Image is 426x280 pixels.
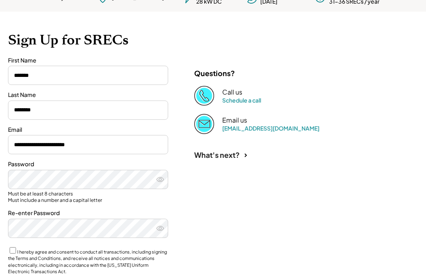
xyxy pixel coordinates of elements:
div: Email [8,126,168,134]
img: Phone%20copy%403x.png [194,86,214,106]
div: Password [8,160,168,168]
label: I hereby agree and consent to conduct all transactions, including signing the Terms and Condition... [8,249,167,274]
div: Call us [222,88,242,97]
div: Questions? [194,68,235,78]
h1: Sign Up for SRECs [8,32,418,48]
div: Email us [222,116,247,125]
div: First Name [8,56,168,64]
div: Last Name [8,91,168,99]
div: What's next? [194,150,240,159]
div: Re-enter Password [8,209,168,217]
a: [EMAIL_ADDRESS][DOMAIN_NAME] [222,125,319,132]
img: Email%202%403x.png [194,114,214,134]
div: Must be at least 8 characters Must include a number and a capital letter [8,191,168,203]
a: Schedule a call [222,97,261,104]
